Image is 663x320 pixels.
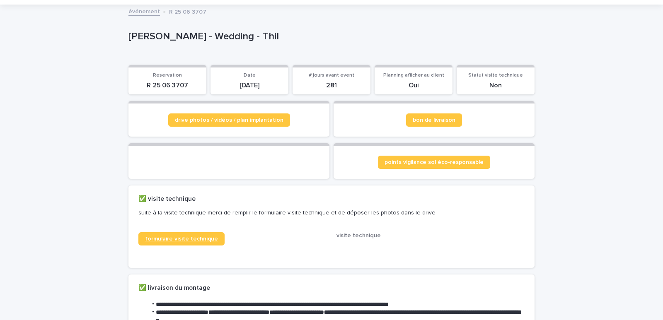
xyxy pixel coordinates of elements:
[244,73,256,78] span: Date
[145,236,218,242] span: formulaire visite technique
[128,31,531,43] p: [PERSON_NAME] - Wedding - Thil
[169,7,206,16] p: R 25 06 3707
[380,82,448,89] p: Oui
[138,284,210,292] h2: ✅ livraison du montage
[385,159,484,165] span: points vigilance sol éco-responsable
[462,82,530,89] p: Non
[406,113,462,127] a: bon de livraison
[153,73,182,78] span: Reservation
[298,82,365,89] p: 281
[128,6,160,16] a: événement
[138,232,225,245] a: formulaire visite technique
[309,73,354,78] span: # jours avant event
[138,195,196,203] h2: ✅ visite technique
[468,73,523,78] span: Statut visite technique
[336,243,525,251] p: -
[215,82,283,89] p: [DATE]
[383,73,444,78] span: Planning afficher au client
[175,117,283,123] span: drive photos / vidéos / plan implantation
[336,233,381,238] span: visite technique
[413,117,455,123] span: bon de livraison
[133,82,201,89] p: R 25 06 3707
[168,113,290,127] a: drive photos / vidéos / plan implantation
[378,156,490,169] a: points vigilance sol éco-responsable
[138,209,521,217] p: suite à la visite technique merci de remplir le formulaire visite technique et de déposer les pho...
